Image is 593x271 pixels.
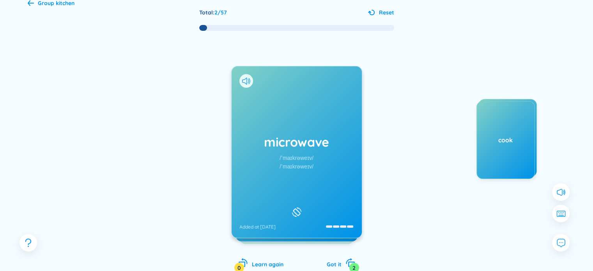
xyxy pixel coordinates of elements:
button: question [19,234,37,252]
span: rotate-right [345,258,355,267]
span: question [23,238,33,248]
div: /ˈmaɪkrəweɪv/ [280,154,313,162]
span: Got it [327,261,342,268]
div: Added at [DATE] [239,224,276,230]
div: /ˈmaɪkrəweɪv/ [280,162,313,171]
button: Reset [368,8,394,17]
span: 2 / 57 [214,9,227,16]
a: Group kitchen [28,0,74,7]
span: rotate-left [238,258,248,267]
span: Total : [199,9,214,16]
h1: microwave [239,133,354,151]
span: Learn again [252,261,283,268]
div: cook [477,136,535,144]
span: Reset [379,8,394,17]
